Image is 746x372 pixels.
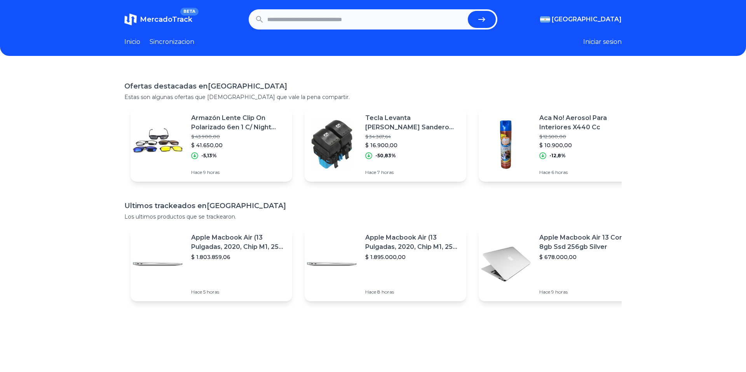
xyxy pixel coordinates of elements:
h1: Ofertas destacadas en [GEOGRAPHIC_DATA] [124,81,622,92]
p: Hace 8 horas [365,289,460,295]
a: Featured imageApple Macbook Air (13 Pulgadas, 2020, Chip M1, 256 Gb De Ssd, 8 Gb De Ram) - Plata$... [131,227,292,301]
p: Apple Macbook Air (13 Pulgadas, 2020, Chip M1, 256 Gb De Ssd, 8 Gb De Ram) - Plata [365,233,460,252]
span: MercadoTrack [140,15,192,24]
p: -5,13% [201,153,217,159]
img: Featured image [131,117,185,172]
span: [GEOGRAPHIC_DATA] [552,15,622,24]
p: Hace 5 horas [191,289,286,295]
button: Iniciar sesion [583,37,622,47]
p: $ 1.895.000,00 [365,253,460,261]
p: $ 43.900,00 [191,134,286,140]
p: -12,8% [549,153,566,159]
p: Apple Macbook Air 13 Core I5 8gb Ssd 256gb Silver [539,233,634,252]
p: Hace 9 horas [539,289,634,295]
a: Featured imageAca No! Aerosol Para Interiores X440 Cc$ 12.500,00$ 10.900,00-12,8%Hace 6 horas [479,107,640,182]
p: Apple Macbook Air (13 Pulgadas, 2020, Chip M1, 256 Gb De Ssd, 8 Gb De Ram) - Plata [191,233,286,252]
a: MercadoTrackBETA [124,13,192,26]
p: $ 41.650,00 [191,141,286,149]
img: Featured image [131,237,185,291]
p: $ 678.000,00 [539,253,634,261]
img: Featured image [479,117,533,172]
p: -50,83% [375,153,396,159]
p: $ 10.900,00 [539,141,634,149]
p: Hace 7 horas [365,169,460,176]
p: Armazón Lente Clip On Polarizado 6en 1 C/ Night Vision Retro [191,113,286,132]
img: Argentina [540,16,550,23]
p: Hace 9 horas [191,169,286,176]
a: Inicio [124,37,140,47]
p: Los ultimos productos que se trackearon. [124,213,622,221]
p: Aca No! Aerosol Para Interiores X440 Cc [539,113,634,132]
p: Estas son algunas ofertas que [DEMOGRAPHIC_DATA] que vale la pena compartir. [124,93,622,101]
span: BETA [180,8,199,16]
a: Featured imageApple Macbook Air 13 Core I5 8gb Ssd 256gb Silver$ 678.000,00Hace 9 horas [479,227,640,301]
p: $ 16.900,00 [365,141,460,149]
a: Featured imageTecla Levanta [PERSON_NAME] Sandero Duster$ 34.367,64$ 16.900,00-50,83%Hace 7 horas [305,107,466,182]
a: Sincronizacion [150,37,194,47]
p: $ 1.803.859,06 [191,253,286,261]
p: Tecla Levanta [PERSON_NAME] Sandero Duster [365,113,460,132]
img: Featured image [305,117,359,172]
p: Hace 6 horas [539,169,634,176]
button: [GEOGRAPHIC_DATA] [540,15,622,24]
img: Featured image [305,237,359,291]
h1: Ultimos trackeados en [GEOGRAPHIC_DATA] [124,200,622,211]
p: $ 12.500,00 [539,134,634,140]
a: Featured imageArmazón Lente Clip On Polarizado 6en 1 C/ Night Vision Retro$ 43.900,00$ 41.650,00-... [131,107,292,182]
p: $ 34.367,64 [365,134,460,140]
a: Featured imageApple Macbook Air (13 Pulgadas, 2020, Chip M1, 256 Gb De Ssd, 8 Gb De Ram) - Plata$... [305,227,466,301]
img: MercadoTrack [124,13,137,26]
img: Featured image [479,237,533,291]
